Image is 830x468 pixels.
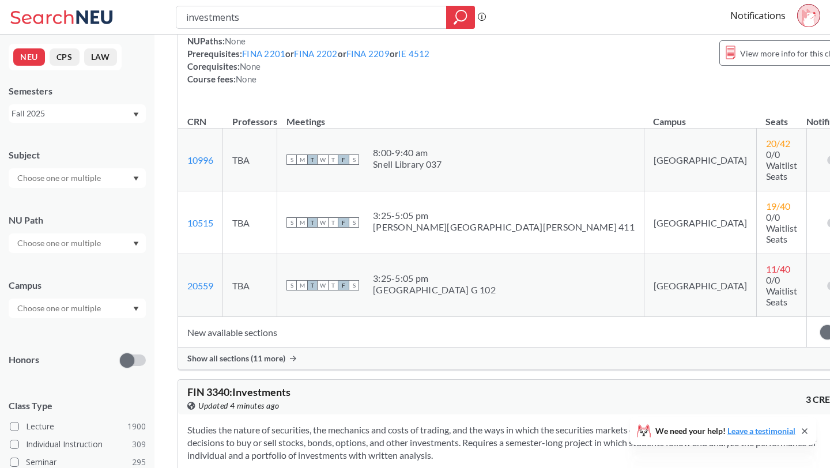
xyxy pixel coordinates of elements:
[328,217,338,228] span: T
[133,176,139,181] svg: Dropdown arrow
[318,154,328,165] span: W
[132,438,146,451] span: 309
[318,217,328,228] span: W
[766,138,790,149] span: 20 / 42
[766,149,797,182] span: 0/0 Waitlist Seats
[766,274,797,307] span: 0/0 Waitlist Seats
[187,115,206,128] div: CRN
[644,129,756,191] td: [GEOGRAPHIC_DATA]
[242,48,285,59] a: FINA 2201
[236,74,256,84] span: None
[9,149,146,161] div: Subject
[297,154,307,165] span: M
[12,301,108,315] input: Choose one or multiple
[9,168,146,188] div: Dropdown arrow
[13,48,45,66] button: NEU
[338,280,349,290] span: F
[178,317,806,348] td: New available sections
[398,48,430,59] a: IE 4512
[240,61,261,71] span: None
[307,217,318,228] span: T
[349,154,359,165] span: S
[187,35,430,85] div: NUPaths: Prerequisites: or or or Corequisites: Course fees:
[644,254,756,317] td: [GEOGRAPHIC_DATA]
[187,386,290,398] span: FIN 3340 : Investments
[373,284,496,296] div: [GEOGRAPHIC_DATA] G 102
[349,280,359,290] span: S
[297,280,307,290] span: M
[223,191,277,254] td: TBA
[133,241,139,246] svg: Dropdown arrow
[328,280,338,290] span: T
[373,210,635,221] div: 3:25 - 5:05 pm
[9,214,146,227] div: NU Path
[349,217,359,228] span: S
[644,104,756,129] th: Campus
[187,217,213,228] a: 10515
[766,263,790,274] span: 11 / 40
[12,236,108,250] input: Choose one or multiple
[185,7,438,27] input: Class, professor, course number, "phrase"
[198,399,280,412] span: Updated 4 minutes ago
[446,6,475,29] div: magnifying glass
[10,437,146,452] label: Individual Instruction
[223,104,277,129] th: Professors
[9,299,146,318] div: Dropdown arrow
[318,280,328,290] span: W
[187,353,285,364] span: Show all sections (11 more)
[9,399,146,412] span: Class Type
[766,201,790,212] span: 19 / 40
[10,419,146,434] label: Lecture
[328,154,338,165] span: T
[655,427,795,435] span: We need your help!
[307,154,318,165] span: T
[286,280,297,290] span: S
[338,217,349,228] span: F
[727,426,795,436] a: Leave a testimonial
[307,280,318,290] span: T
[756,104,806,129] th: Seats
[454,9,467,25] svg: magnifying glass
[223,129,277,191] td: TBA
[127,420,146,433] span: 1900
[50,48,80,66] button: CPS
[133,307,139,311] svg: Dropdown arrow
[223,254,277,317] td: TBA
[277,104,644,129] th: Meetings
[373,273,496,284] div: 3:25 - 5:05 pm
[286,217,297,228] span: S
[766,212,797,244] span: 0/0 Waitlist Seats
[338,154,349,165] span: F
[12,171,108,185] input: Choose one or multiple
[187,280,213,291] a: 20559
[644,191,756,254] td: [GEOGRAPHIC_DATA]
[9,279,146,292] div: Campus
[187,154,213,165] a: 10996
[297,217,307,228] span: M
[9,353,39,367] p: Honors
[9,85,146,97] div: Semesters
[286,154,297,165] span: S
[225,36,246,46] span: None
[84,48,117,66] button: LAW
[294,48,337,59] a: FINA 2202
[12,107,132,120] div: Fall 2025
[373,158,442,170] div: Snell Library 037
[133,112,139,117] svg: Dropdown arrow
[9,104,146,123] div: Fall 2025Dropdown arrow
[9,233,146,253] div: Dropdown arrow
[373,221,635,233] div: [PERSON_NAME][GEOGRAPHIC_DATA][PERSON_NAME] 411
[730,9,786,22] a: Notifications
[346,48,390,59] a: FINA 2209
[373,147,442,158] div: 8:00 - 9:40 am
